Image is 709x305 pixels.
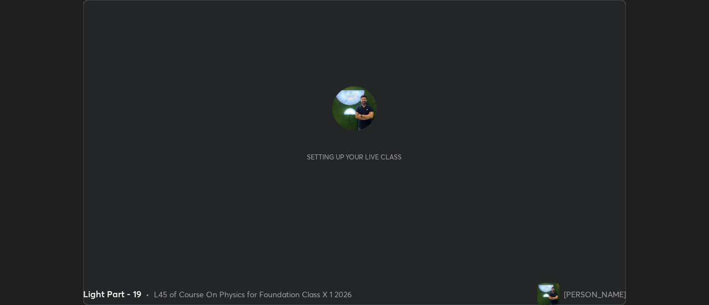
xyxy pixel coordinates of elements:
[307,153,402,161] div: Setting up your live class
[83,287,141,301] div: Light Part - 19
[154,288,352,300] div: L45 of Course On Physics for Foundation Class X 1 2026
[564,288,626,300] div: [PERSON_NAME]
[332,86,377,131] img: f0fae9d97c1e44ffb6a168521d894f25.jpg
[146,288,150,300] div: •
[537,283,559,305] img: f0fae9d97c1e44ffb6a168521d894f25.jpg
